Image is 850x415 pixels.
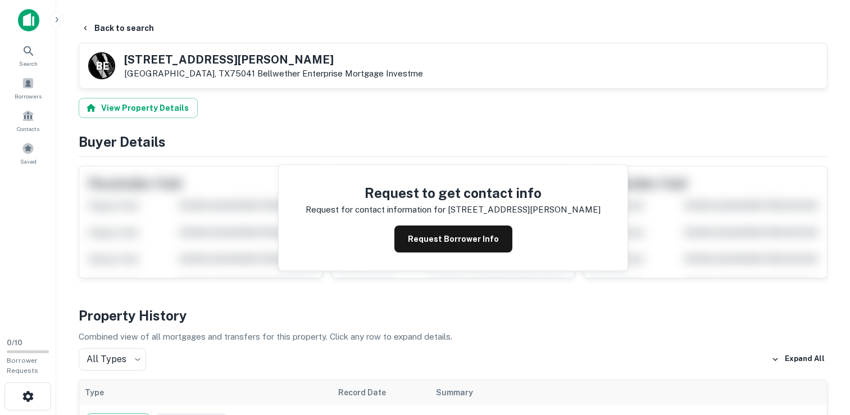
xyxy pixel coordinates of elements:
[79,330,828,344] p: Combined view of all mortgages and transfers for this property. Click any row to expand details.
[3,40,53,70] a: Search
[96,58,108,74] p: B E
[3,73,53,103] a: Borrowers
[79,348,146,371] div: All Types
[79,132,828,152] h4: Buyer Details
[79,305,828,326] h4: Property History
[306,183,601,203] h4: Request to get contact info
[15,92,42,101] span: Borrowers
[430,380,777,405] th: Summary
[17,124,39,133] span: Contacts
[124,69,423,79] p: [GEOGRAPHIC_DATA], TX75041
[124,54,423,65] h5: [STREET_ADDRESS][PERSON_NAME]
[76,18,158,38] button: Back to search
[769,351,828,368] button: Expand All
[79,380,333,405] th: Type
[20,157,37,166] span: Saved
[19,59,38,68] span: Search
[3,138,53,168] a: Saved
[7,339,22,347] span: 0 / 10
[257,69,423,78] a: Bellwether Enterprise Mortgage Investme
[3,105,53,136] a: Contacts
[448,203,601,216] p: [STREET_ADDRESS][PERSON_NAME]
[18,9,39,31] img: capitalize-icon.png
[394,225,512,252] button: Request Borrower Info
[79,98,198,118] button: View Property Details
[794,325,850,379] iframe: Chat Widget
[333,380,430,405] th: Record Date
[7,357,38,375] span: Borrower Requests
[306,203,446,216] p: Request for contact information for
